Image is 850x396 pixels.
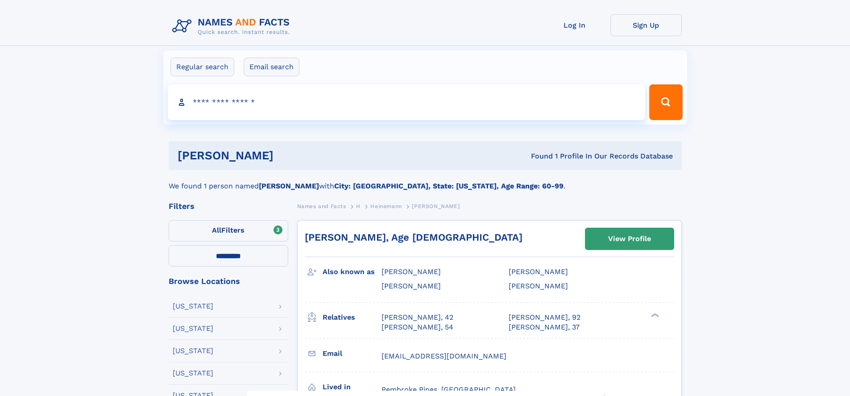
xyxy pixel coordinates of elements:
[370,203,402,209] span: Heinemann
[169,170,682,192] div: We found 1 person named with .
[169,202,288,210] div: Filters
[173,303,213,310] div: [US_STATE]
[585,228,674,250] a: View Profile
[509,313,580,322] a: [PERSON_NAME], 92
[412,203,460,209] span: [PERSON_NAME]
[212,226,221,234] span: All
[649,84,682,120] button: Search Button
[169,277,288,285] div: Browse Locations
[334,182,564,190] b: City: [GEOGRAPHIC_DATA], State: [US_STATE], Age Range: 60-99
[356,203,361,209] span: H
[323,264,381,279] h3: Also known as
[323,310,381,325] h3: Relatives
[381,313,453,322] a: [PERSON_NAME], 42
[509,267,568,276] span: [PERSON_NAME]
[356,200,361,212] a: H
[381,352,506,360] span: [EMAIL_ADDRESS][DOMAIN_NAME]
[370,200,402,212] a: Heinemann
[169,14,297,38] img: Logo Names and Facts
[509,282,568,290] span: [PERSON_NAME]
[305,232,522,243] a: [PERSON_NAME], Age [DEMOGRAPHIC_DATA]
[381,385,516,394] span: Pembroke Pines, [GEOGRAPHIC_DATA]
[323,379,381,395] h3: Lived in
[259,182,319,190] b: [PERSON_NAME]
[173,370,213,377] div: [US_STATE]
[381,267,441,276] span: [PERSON_NAME]
[610,14,682,36] a: Sign Up
[509,322,580,332] a: [PERSON_NAME], 37
[381,282,441,290] span: [PERSON_NAME]
[244,58,299,76] label: Email search
[168,84,646,120] input: search input
[178,150,402,161] h1: [PERSON_NAME]
[649,312,659,318] div: ❯
[173,325,213,332] div: [US_STATE]
[297,200,346,212] a: Names and Facts
[169,220,288,242] label: Filters
[539,14,610,36] a: Log In
[170,58,234,76] label: Regular search
[608,229,651,249] div: View Profile
[173,347,213,354] div: [US_STATE]
[323,346,381,361] h3: Email
[381,322,453,332] a: [PERSON_NAME], 54
[402,151,673,161] div: Found 1 Profile In Our Records Database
